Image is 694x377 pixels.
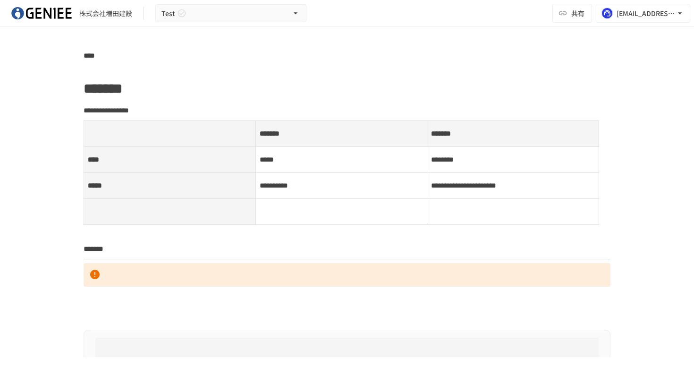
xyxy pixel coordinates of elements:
[79,9,132,18] div: 株式会社増田建設
[11,6,72,21] img: mDIuM0aA4TOBKl0oB3pspz7XUBGXdoniCzRRINgIxkl
[617,8,675,19] div: [EMAIL_ADDRESS][US_STATE][DOMAIN_NAME]
[596,4,690,23] button: [EMAIL_ADDRESS][US_STATE][DOMAIN_NAME]
[552,4,592,23] button: 共有
[84,225,610,237] div: Typeahead menu
[155,4,306,23] button: Test
[571,8,584,18] span: 共有
[161,8,175,19] span: Test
